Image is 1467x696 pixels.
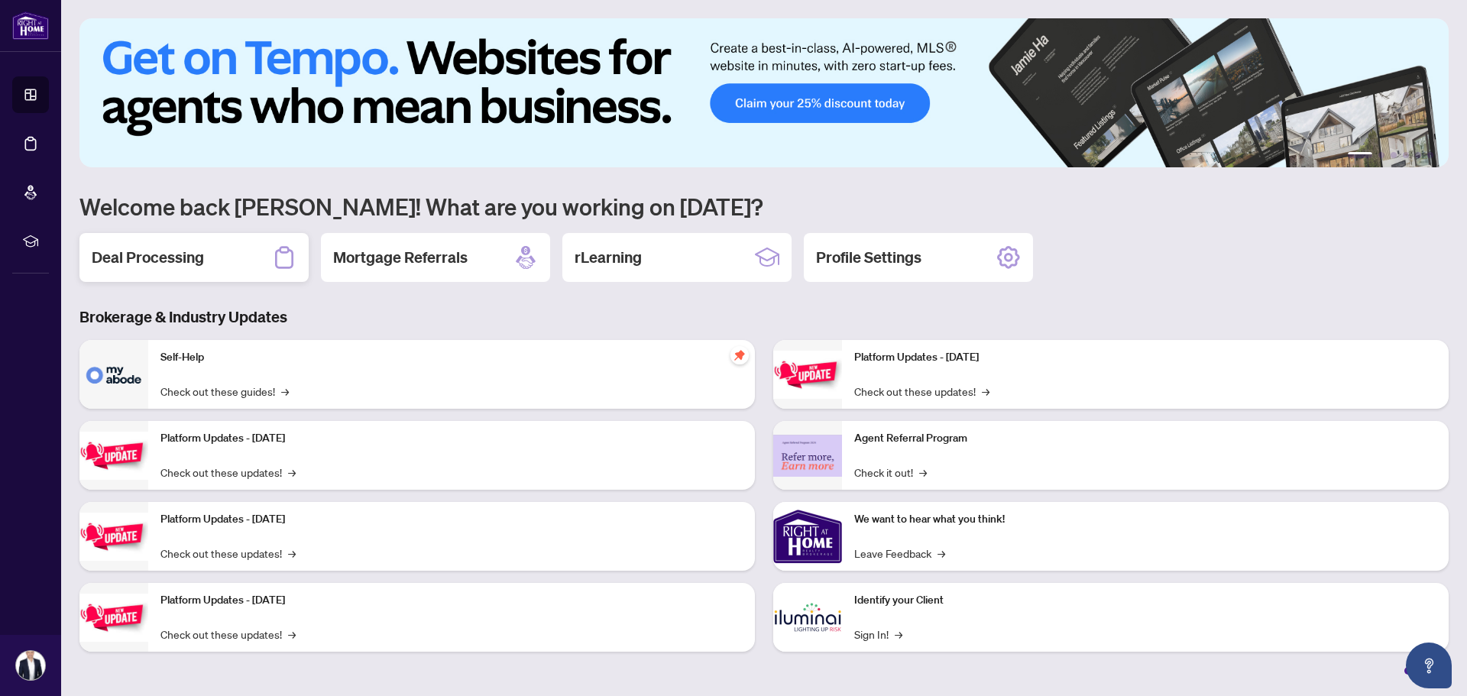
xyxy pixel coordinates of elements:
[919,464,927,481] span: →
[79,594,148,642] img: Platform Updates - July 8, 2025
[854,511,1436,528] p: We want to hear what you think!
[281,383,289,400] span: →
[79,513,148,561] img: Platform Updates - July 21, 2025
[16,651,45,680] img: Profile Icon
[288,626,296,643] span: →
[79,306,1449,328] h3: Brokerage & Industry Updates
[1403,152,1409,158] button: 4
[773,351,842,399] img: Platform Updates - June 23, 2025
[1391,152,1397,158] button: 3
[1406,643,1452,688] button: Open asap
[1427,152,1433,158] button: 6
[79,192,1449,221] h1: Welcome back [PERSON_NAME]! What are you working on [DATE]?
[288,545,296,562] span: →
[1348,152,1372,158] button: 1
[575,247,642,268] h2: rLearning
[12,11,49,40] img: logo
[773,502,842,571] img: We want to hear what you think!
[854,545,945,562] a: Leave Feedback→
[79,18,1449,167] img: Slide 0
[288,464,296,481] span: →
[854,464,927,481] a: Check it out!→
[982,383,989,400] span: →
[160,545,296,562] a: Check out these updates!→
[854,626,902,643] a: Sign In!→
[79,340,148,409] img: Self-Help
[854,592,1436,609] p: Identify your Client
[333,247,468,268] h2: Mortgage Referrals
[1415,152,1421,158] button: 5
[92,247,204,268] h2: Deal Processing
[854,383,989,400] a: Check out these updates!→
[160,592,743,609] p: Platform Updates - [DATE]
[160,383,289,400] a: Check out these guides!→
[160,349,743,366] p: Self-Help
[895,626,902,643] span: →
[854,430,1436,447] p: Agent Referral Program
[1378,152,1384,158] button: 2
[160,626,296,643] a: Check out these updates!→
[773,583,842,652] img: Identify your Client
[160,430,743,447] p: Platform Updates - [DATE]
[730,346,749,364] span: pushpin
[938,545,945,562] span: →
[160,464,296,481] a: Check out these updates!→
[773,435,842,477] img: Agent Referral Program
[816,247,921,268] h2: Profile Settings
[854,349,1436,366] p: Platform Updates - [DATE]
[79,432,148,480] img: Platform Updates - September 16, 2025
[160,511,743,528] p: Platform Updates - [DATE]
